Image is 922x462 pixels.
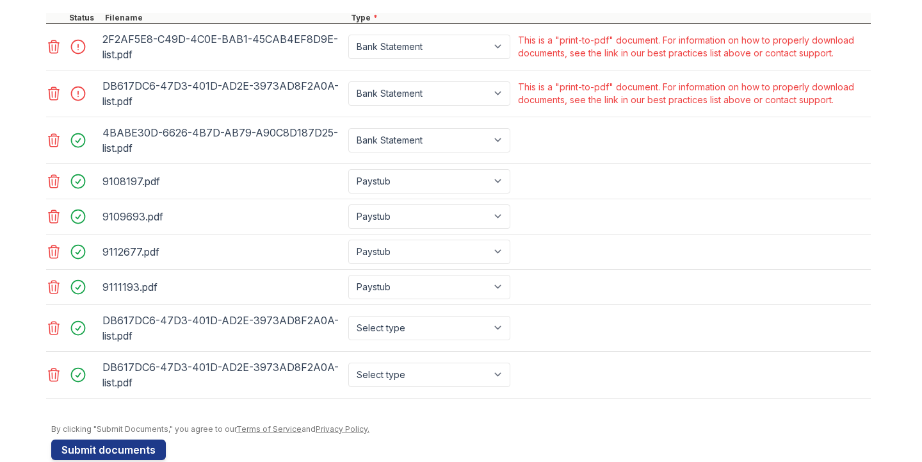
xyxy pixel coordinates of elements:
[102,171,343,192] div: 9108197.pdf
[102,277,343,297] div: 9111193.pdf
[102,357,343,393] div: DB617DC6-47D3-401D-AD2E-3973AD8F2A0A-list.pdf
[102,122,343,158] div: 4BABE30D-6626-4B7D-AB79-A90C8D187D25-list.pdf
[236,424,302,434] a: Terms of Service
[316,424,369,434] a: Privacy Policy.
[102,13,348,23] div: Filename
[102,29,343,65] div: 2F2AF5E8-C49D-4C0E-BAB1-45CAB4EF8D9E-list.pdf
[102,206,343,227] div: 9109693.pdf
[51,440,166,460] button: Submit documents
[102,242,343,262] div: 9112677.pdf
[102,76,343,111] div: DB617DC6-47D3-401D-AD2E-3973AD8F2A0A-list.pdf
[518,34,868,60] div: This is a "print-to-pdf" document. For information on how to properly download documents, see the...
[348,13,871,23] div: Type
[518,81,868,106] div: This is a "print-to-pdf" document. For information on how to properly download documents, see the...
[51,424,871,434] div: By clicking "Submit Documents," you agree to our and
[102,310,343,346] div: DB617DC6-47D3-401D-AD2E-3973AD8F2A0A-list.pdf
[67,13,102,23] div: Status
